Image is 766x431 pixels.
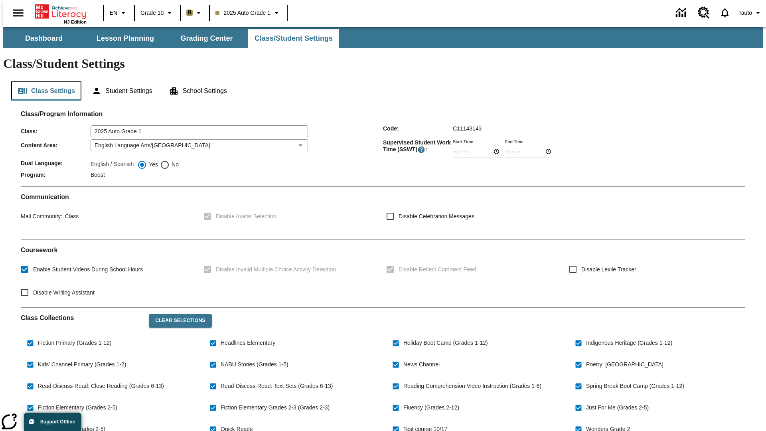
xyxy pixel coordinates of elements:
[738,9,752,17] span: Tauto
[91,172,105,178] span: Boost
[4,29,84,48] button: Dashboard
[85,81,158,101] button: Student Settings
[586,360,663,369] span: Poetry: [GEOGRAPHIC_DATA]
[85,29,165,48] button: Lesson Planning
[215,9,270,17] span: 2025 Auto Grade 1
[38,360,126,369] span: Kids' Channel Primary (Grades 1-2)
[21,246,745,301] div: Coursework
[38,382,164,390] span: Read-Discuss-Read: Close Reading (Grades 6-13)
[403,360,440,369] span: News Channel
[163,81,233,101] button: School Settings
[21,128,91,134] span: Class :
[40,419,75,425] span: Support Offline
[21,118,745,180] div: Class/Program Information
[383,139,453,154] span: Supervised Student Work Time (SSWT) :
[586,382,684,390] span: Spring Break Boot Camp (Grades 1-12)
[97,34,154,43] span: Lesson Planning
[216,265,336,274] span: Disable Invalid Multiple Choice Activity Detection
[403,339,488,347] span: Holiday Boot Camp (Grades 1-12)
[586,339,672,347] span: Indigenous Heritage (Grades 1-12)
[453,125,482,132] span: C11143143
[6,1,30,25] button: Open side menu
[21,142,91,148] span: Content Area :
[21,160,91,166] span: Dual Language :
[11,81,81,101] button: Class Settings
[33,265,143,274] span: Enable Student Videos During School Hours
[21,246,745,254] h2: Course work
[417,146,425,154] button: Supervised Student Work Time is the timeframe when students can take LevelSet and when lessons ar...
[715,2,735,23] a: Notifications
[399,212,474,221] span: Disable Celebration Messages
[21,213,62,219] span: Mail Community :
[221,360,288,369] span: NABU Stories (Grades 1-5)
[3,27,763,48] div: SubNavbar
[21,193,745,201] h2: Communication
[255,34,333,43] span: Class/Student Settings
[586,403,649,412] span: Just For Me (Grades 2-5)
[248,29,339,48] button: Class/Student Settings
[25,34,63,43] span: Dashboard
[216,212,276,221] span: Disable Avatar Selection
[221,382,333,390] span: Read-Discuss-Read: Text Sets (Grades 6-13)
[399,265,476,274] span: Disable Reflect Comment Feed
[221,403,330,412] span: Fiction Elementary Grades 2-3 (Grades 2-3)
[33,289,95,297] span: Disable Writing Assistant
[167,29,247,48] button: Grading Center
[64,20,87,24] span: NJ Edition
[91,125,308,137] input: Class
[110,9,117,17] span: EN
[505,138,523,144] label: End Time
[35,4,87,20] a: Home
[38,339,111,347] span: Fiction Primary (Grades 1-12)
[170,160,179,169] span: No
[21,110,745,118] h2: Class/Program Information
[21,172,91,178] span: Program :
[3,56,763,71] h1: Class/Student Settings
[149,314,211,328] button: Clear Selections
[180,34,233,43] span: Grading Center
[221,339,275,347] span: Headlines Elementary
[581,265,636,274] span: Disable Lexile Tracker
[62,213,79,219] span: Class
[183,6,207,20] button: Boost Class color is light brown. Change class color
[188,8,191,18] span: B
[91,139,308,151] div: English Language Arts/[GEOGRAPHIC_DATA]
[35,3,87,24] div: Home
[147,160,158,169] span: Yes
[106,6,132,20] button: Language: EN, Select a language
[11,81,755,101] div: Class/Student Settings
[383,125,453,132] span: Code :
[212,6,284,20] button: Class: 2025 Auto Grade 1, Select your class
[735,6,766,20] button: Profile/Settings
[38,403,117,412] span: Fiction Elementary (Grades 2-5)
[140,9,164,17] span: Grade 10
[21,193,745,233] div: Communication
[671,2,693,24] a: Data Center
[403,403,459,412] span: Fluency (Grades 2-12)
[453,138,473,144] label: Start Time
[24,413,81,431] button: Support Offline
[403,382,541,390] span: Reading Comprehension Video Instruction (Grades 1-6)
[91,160,134,170] label: English / Spanish
[137,6,178,20] button: Grade: Grade 10, Select a grade
[21,314,142,322] h2: Class Collections
[693,2,715,24] a: Resource Center, Will open in new tab
[3,29,340,48] div: SubNavbar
